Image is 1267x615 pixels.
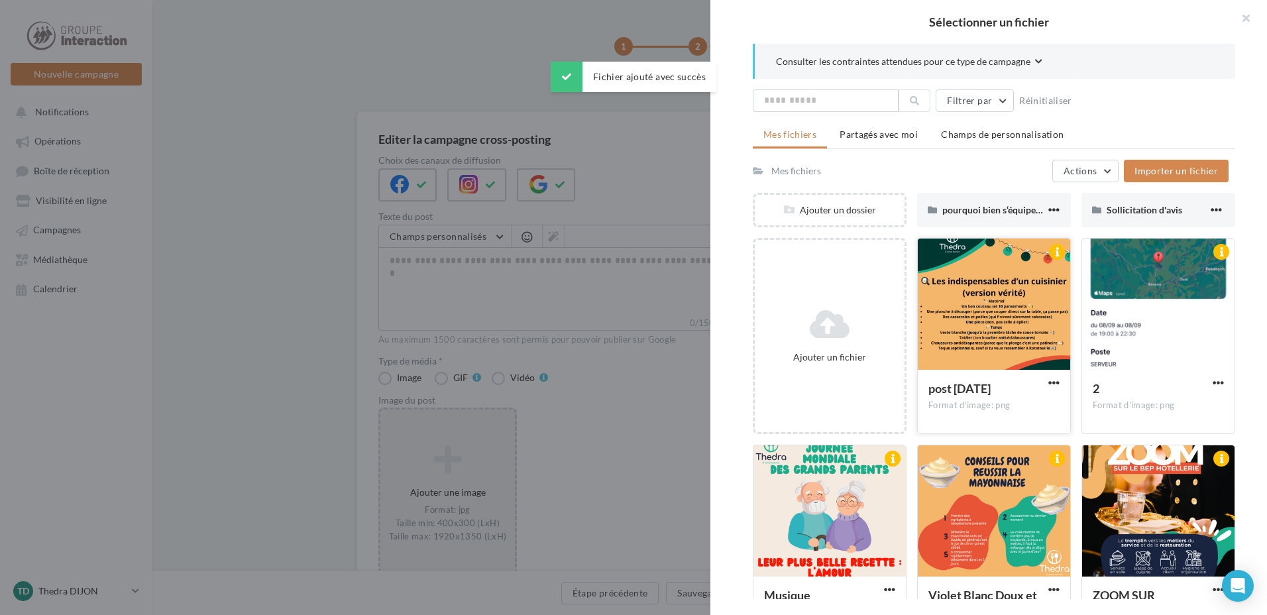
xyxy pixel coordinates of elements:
div: Format d'image: png [1093,400,1224,412]
span: Musique [764,588,810,602]
div: Ajouter un dossier [755,203,905,217]
span: pourquoi bien s‘équiper en cuisine [942,204,1083,215]
span: post 8 aout [928,381,991,396]
button: Actions [1052,160,1119,182]
span: Importer un fichier [1134,165,1218,176]
span: Partagés avec moi [840,129,918,140]
div: Open Intercom Messenger [1222,570,1254,602]
span: 2 [1093,381,1099,396]
div: Fichier ajouté avec succès [551,62,716,92]
span: ZOOM SUR [1093,588,1155,602]
div: Format d'image: png [928,400,1060,412]
div: Mes fichiers [771,164,821,178]
span: Mes fichiers [763,129,816,140]
span: Actions [1064,165,1097,176]
h2: Sélectionner un fichier [732,16,1246,28]
span: Sollicitation d'avis [1107,204,1182,215]
button: Consulter les contraintes attendues pour ce type de campagne [776,54,1042,71]
button: Filtrer par [936,89,1014,112]
span: Champs de personnalisation [941,129,1064,140]
button: Réinitialiser [1014,93,1077,109]
button: Importer un fichier [1124,160,1229,182]
span: Consulter les contraintes attendues pour ce type de campagne [776,55,1030,68]
div: Ajouter un fichier [760,351,899,364]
